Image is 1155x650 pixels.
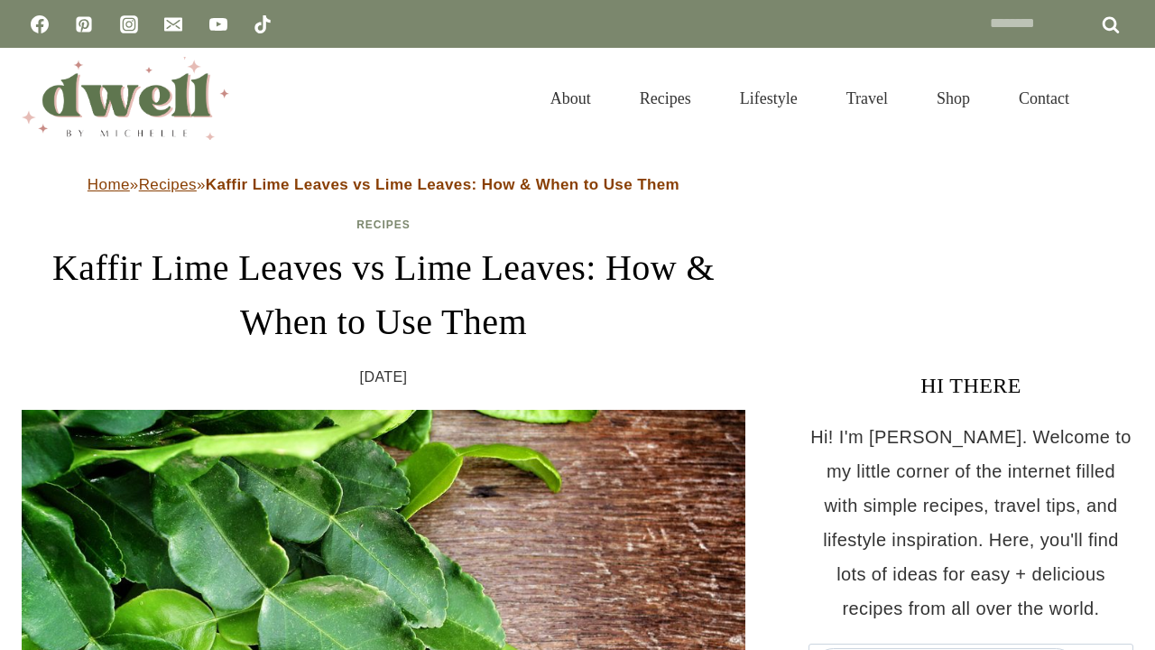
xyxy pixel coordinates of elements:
a: Instagram [111,6,147,42]
a: Recipes [615,67,716,130]
a: Recipes [356,218,411,231]
a: Pinterest [66,6,102,42]
a: Facebook [22,6,58,42]
a: Recipes [139,176,197,193]
h1: Kaffir Lime Leaves vs Lime Leaves: How & When to Use Them [22,241,745,349]
nav: Primary Navigation [526,67,1094,130]
a: Travel [822,67,912,130]
a: Shop [912,67,994,130]
a: Contact [994,67,1094,130]
span: » » [88,176,679,193]
h3: HI THERE [808,369,1133,402]
strong: Kaffir Lime Leaves vs Lime Leaves: How & When to Use Them [206,176,679,193]
p: Hi! I'm [PERSON_NAME]. Welcome to my little corner of the internet filled with simple recipes, tr... [808,420,1133,626]
time: [DATE] [360,364,408,391]
a: Home [88,176,130,193]
a: TikTok [245,6,281,42]
button: View Search Form [1103,83,1133,114]
a: Email [155,6,191,42]
a: Lifestyle [716,67,822,130]
a: About [526,67,615,130]
a: YouTube [200,6,236,42]
img: DWELL by michelle [22,57,229,140]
